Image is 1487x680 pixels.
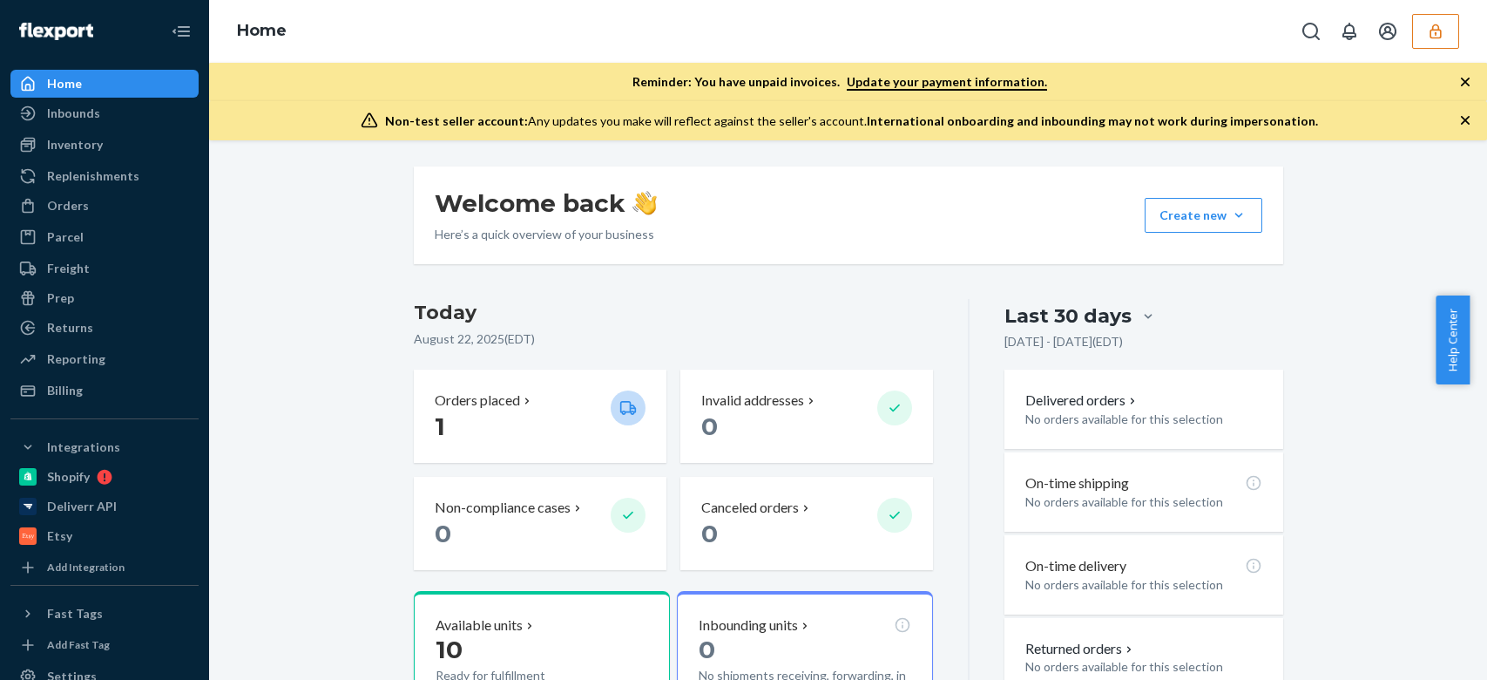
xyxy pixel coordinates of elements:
p: No orders available for this selection [1025,658,1261,676]
div: Any updates you make will reflect against the seller's account. [385,112,1318,130]
span: 1 [435,411,445,441]
a: Add Fast Tag [10,635,199,656]
button: Canceled orders 0 [680,477,933,570]
p: Canceled orders [701,498,799,518]
p: Reminder: You have unpaid invoices. [632,73,1047,91]
div: Home [47,75,82,92]
div: Deliverr API [47,498,117,515]
h1: Welcome back [435,187,657,219]
span: International onboarding and inbounding may not work during impersonation. [867,113,1318,128]
a: Home [10,70,199,98]
button: Invalid addresses 0 [680,370,933,463]
div: Add Fast Tag [47,637,110,652]
p: Available units [436,615,523,636]
button: Help Center [1436,296,1470,384]
span: Non-test seller account: [385,113,528,128]
div: Etsy [47,527,72,545]
button: Delivered orders [1025,391,1139,411]
a: Orders [10,192,199,220]
a: Etsy [10,522,199,550]
p: Orders placed [435,391,520,411]
div: Parcel [47,228,84,246]
button: Close Navigation [164,14,199,49]
div: Last 30 days [1004,303,1132,330]
span: 0 [701,519,718,548]
p: Inbounding units [699,615,798,636]
div: Integrations [47,439,120,456]
p: August 22, 2025 ( EDT ) [414,330,934,348]
span: 0 [701,411,718,441]
a: Inbounds [10,99,199,127]
a: Replenishments [10,162,199,190]
a: Update your payment information. [847,74,1047,91]
span: 0 [435,519,451,548]
button: Fast Tags [10,600,199,628]
button: Integrations [10,433,199,461]
p: [DATE] - [DATE] ( EDT ) [1004,333,1123,350]
img: hand-wave emoji [632,191,657,215]
div: Replenishments [47,167,139,185]
a: Inventory [10,131,199,159]
a: Home [237,21,287,40]
a: Add Integration [10,557,199,578]
div: Reporting [47,350,105,368]
a: Shopify [10,463,199,491]
button: Open account menu [1370,14,1405,49]
div: Add Integration [47,560,125,575]
p: On-time shipping [1025,473,1129,493]
div: Shopify [47,468,90,486]
p: No orders available for this selection [1025,576,1261,594]
button: Create new [1145,198,1262,233]
div: Returns [47,319,93,337]
div: Fast Tags [47,605,103,622]
a: Freight [10,255,199,282]
p: Invalid addresses [701,391,804,411]
span: 0 [699,635,715,664]
button: Returned orders [1025,639,1136,659]
button: Non-compliance cases 0 [414,477,666,570]
button: Open Search Box [1294,14,1328,49]
div: Prep [47,289,74,307]
div: Inventory [47,136,103,153]
p: No orders available for this selection [1025,493,1261,511]
button: Orders placed 1 [414,370,666,463]
p: No orders available for this selection [1025,411,1261,428]
a: Deliverr API [10,493,199,520]
a: Returns [10,314,199,342]
div: Orders [47,197,89,214]
ol: breadcrumbs [223,6,301,57]
a: Parcel [10,223,199,251]
p: On-time delivery [1025,556,1126,576]
a: Prep [10,284,199,312]
button: Open notifications [1332,14,1367,49]
h3: Today [414,299,934,327]
a: Billing [10,377,199,405]
p: Here’s a quick overview of your business [435,226,657,243]
iframe: Opens a widget where you can chat to one of our agents [1376,628,1470,671]
a: Reporting [10,345,199,373]
span: 10 [436,635,463,664]
img: Flexport logo [19,23,93,40]
div: Billing [47,382,83,399]
div: Freight [47,260,90,277]
p: Non-compliance cases [435,498,571,518]
div: Inbounds [47,105,100,122]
